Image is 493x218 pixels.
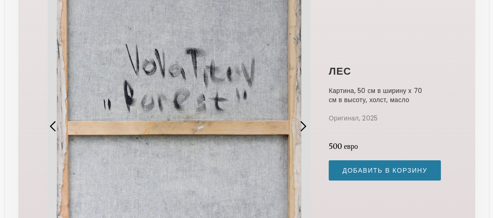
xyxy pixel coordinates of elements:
ya-tr-span: Оригинал, 2025 [329,114,378,123]
input: добавить в корзину [329,160,441,180]
ya-tr-span: Картина, 50 см в ширину x 70 см в высоту, холст, масло [329,86,422,104]
ya-tr-span: 500 евро [329,142,358,151]
ya-tr-span: лес [329,64,351,78]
